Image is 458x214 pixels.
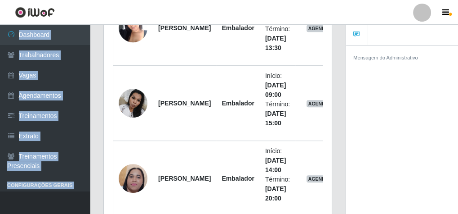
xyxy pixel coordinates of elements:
[158,24,211,32] strong: [PERSON_NAME]
[158,175,211,182] strong: [PERSON_NAME]
[119,9,147,47] img: 1754158963316.jpeg
[222,100,254,107] strong: Embalador
[265,146,290,175] li: Início:
[353,55,418,60] small: Mensagem do Administrativo
[265,82,286,98] time: [DATE] 09:00
[307,25,338,32] span: AGENDADO
[265,24,290,53] li: Término:
[222,24,254,32] strong: Embalador
[265,35,286,51] time: [DATE] 13:30
[307,100,338,107] span: AGENDADO
[265,71,290,100] li: Início:
[307,175,338,182] span: AGENDADO
[119,84,147,122] img: 1730308333367.jpeg
[265,175,290,203] li: Término:
[265,100,290,128] li: Término:
[265,185,286,202] time: [DATE] 20:00
[265,110,286,127] time: [DATE] 15:00
[265,157,286,173] time: [DATE] 14:00
[158,100,211,107] strong: [PERSON_NAME]
[119,146,147,210] img: 1739383182576.jpeg
[15,7,55,18] img: CoreUI Logo
[222,175,254,182] strong: Embalador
